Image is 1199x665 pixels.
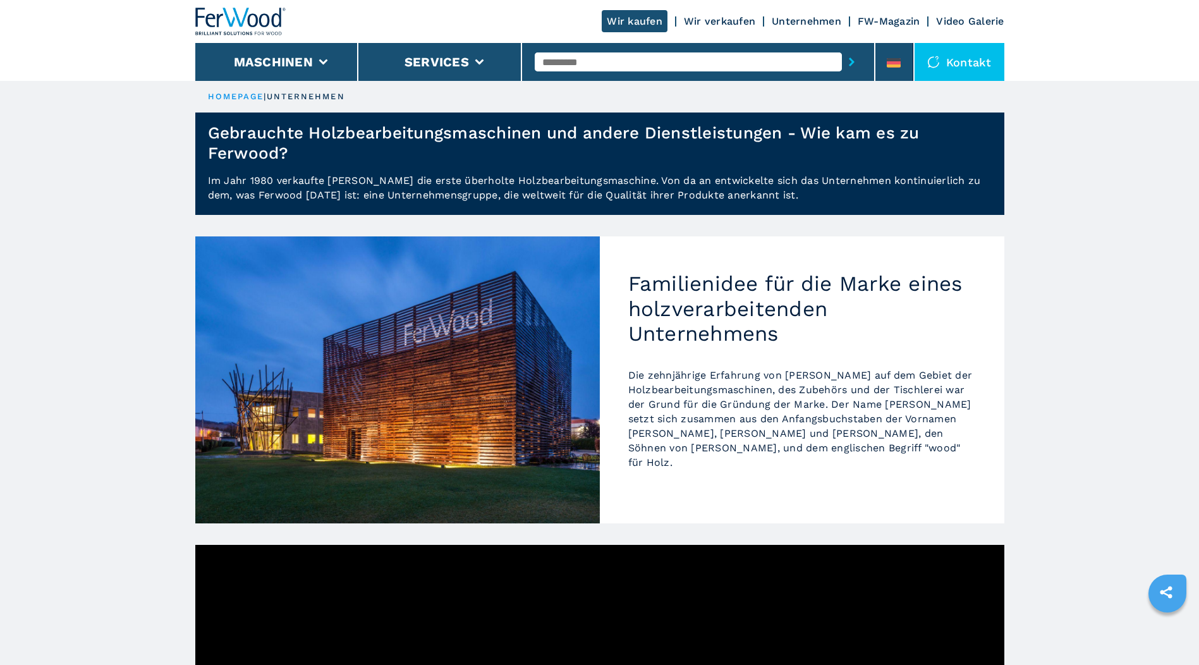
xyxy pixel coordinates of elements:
img: Kontakt [927,56,940,68]
a: sharethis [1150,577,1182,608]
h1: Gebrauchte Holzbearbeitungsmaschinen und andere Dienstleistungen - Wie kam es zu Ferwood? [208,123,1004,163]
a: Unternehmen [772,15,841,27]
a: HOMEPAGE [208,92,264,101]
a: Wir verkaufen [684,15,755,27]
h2: Familienidee für die Marke eines holzverarbeitenden Unternehmens [628,271,976,346]
iframe: Chat [1145,608,1190,656]
button: Maschinen [234,54,313,70]
img: Ferwood [195,8,286,35]
button: Services [405,54,469,70]
div: Kontakt [915,43,1004,81]
p: Im Jahr 1980 verkaufte [PERSON_NAME] die erste überholte Holzbearbeitungsmaschine. Von da an entw... [195,173,1004,215]
p: Die zehnjährige Erfahrung von [PERSON_NAME] auf dem Gebiet der Holzbearbeitungsmaschinen, des Zub... [628,368,976,470]
span: | [264,92,266,101]
a: Wir kaufen [602,10,667,32]
a: Video Galerie [936,15,1004,27]
img: Familienidee für die Marke eines holzverarbeitenden Unternehmens [195,236,600,523]
button: submit-button [842,47,861,76]
p: unternehmen [267,91,345,102]
a: FW-Magazin [858,15,920,27]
